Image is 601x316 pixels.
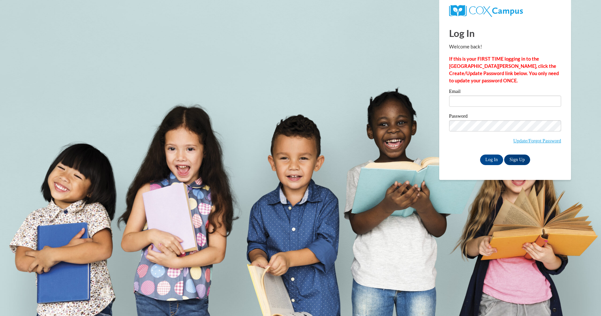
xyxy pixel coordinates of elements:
[449,56,559,83] strong: If this is your FIRST TIME logging in to the [GEOGRAPHIC_DATA][PERSON_NAME], click the Create/Upd...
[480,155,503,165] input: Log In
[449,114,561,120] label: Password
[513,138,561,143] a: Update/Forgot Password
[449,5,561,17] a: COX Campus
[449,26,561,40] h1: Log In
[504,155,530,165] a: Sign Up
[449,43,561,50] p: Welcome back!
[449,5,523,17] img: COX Campus
[449,89,561,96] label: Email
